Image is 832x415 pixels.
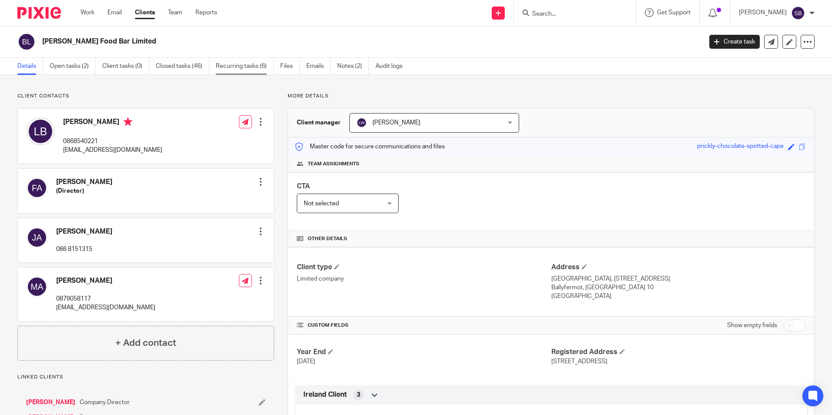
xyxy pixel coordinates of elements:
[56,276,155,285] h4: [PERSON_NAME]
[27,227,47,248] img: svg%3E
[195,8,217,17] a: Reports
[697,142,784,152] div: prickly-chocolate-spotted-cape
[80,398,130,407] span: Company Director
[216,58,274,75] a: Recurring tasks (6)
[308,161,359,167] span: Team assignments
[17,58,43,75] a: Details
[63,137,162,146] p: 0868540221
[135,8,155,17] a: Clients
[306,58,331,75] a: Emails
[657,10,691,16] span: Get Support
[295,142,445,151] p: Master code for secure communications and files
[297,348,551,357] h4: Year End
[50,58,96,75] a: Open tasks (2)
[297,358,315,365] span: [DATE]
[709,35,760,49] a: Create task
[63,146,162,154] p: [EMAIL_ADDRESS][DOMAIN_NAME]
[551,348,805,357] h4: Registered Address
[357,391,360,399] span: 3
[56,177,112,187] h4: [PERSON_NAME]
[356,117,367,128] img: svg%3E
[17,33,36,51] img: svg%3E
[156,58,209,75] a: Closed tasks (46)
[102,58,149,75] a: Client tasks (0)
[168,8,182,17] a: Team
[27,117,54,145] img: svg%3E
[337,58,369,75] a: Notes (2)
[27,177,47,198] img: svg%3E
[297,274,551,283] p: Limited company
[17,374,274,381] p: Linked clients
[308,235,347,242] span: Other details
[81,8,94,17] a: Work
[551,292,805,301] p: [GEOGRAPHIC_DATA]
[304,201,339,207] span: Not selected
[297,263,551,272] h4: Client type
[56,227,112,236] h4: [PERSON_NAME]
[17,93,274,100] p: Client contacts
[17,7,61,19] img: Pixie
[297,118,341,127] h3: Client manager
[376,58,409,75] a: Audit logs
[56,187,112,195] h5: (Director)
[551,274,805,283] p: [GEOGRAPHIC_DATA], [STREET_ADDRESS]
[280,58,300,75] a: Files
[531,10,610,18] input: Search
[372,120,420,126] span: [PERSON_NAME]
[26,398,75,407] a: [PERSON_NAME]
[63,117,162,128] h4: [PERSON_NAME]
[551,263,805,272] h4: Address
[303,390,347,399] span: Ireland Client
[56,303,155,312] p: [EMAIL_ADDRESS][DOMAIN_NAME]
[297,183,310,190] span: CTA
[56,245,112,254] p: 086 8151315
[27,276,47,297] img: svg%3E
[56,295,155,303] p: 0879058117
[727,321,777,330] label: Show empty fields
[739,8,787,17] p: [PERSON_NAME]
[124,117,132,126] i: Primary
[551,283,805,292] p: Ballyfermot, [GEOGRAPHIC_DATA] 10
[791,6,805,20] img: svg%3E
[115,336,176,350] h4: + Add contact
[288,93,815,100] p: More details
[297,322,551,329] h4: CUSTOM FIELDS
[551,358,607,365] span: [STREET_ADDRESS]
[42,37,565,46] h2: [PERSON_NAME] Food Bar Limited
[107,8,122,17] a: Email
